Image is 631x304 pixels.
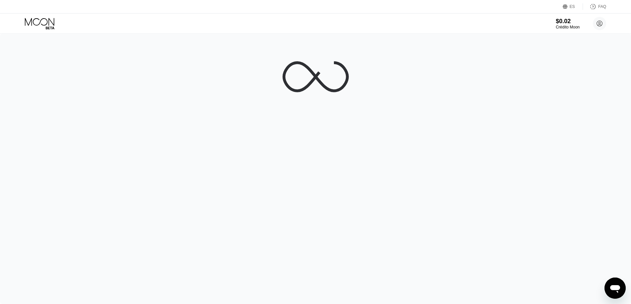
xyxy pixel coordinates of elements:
[605,278,626,299] iframe: Botón para iniciar la ventana de mensajería
[556,18,580,29] div: $0.02Crédito Moon
[556,25,580,29] div: Crédito Moon
[598,4,606,9] div: FAQ
[583,3,606,10] div: FAQ
[563,3,583,10] div: ES
[570,4,575,9] div: ES
[556,18,580,25] div: $0.02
